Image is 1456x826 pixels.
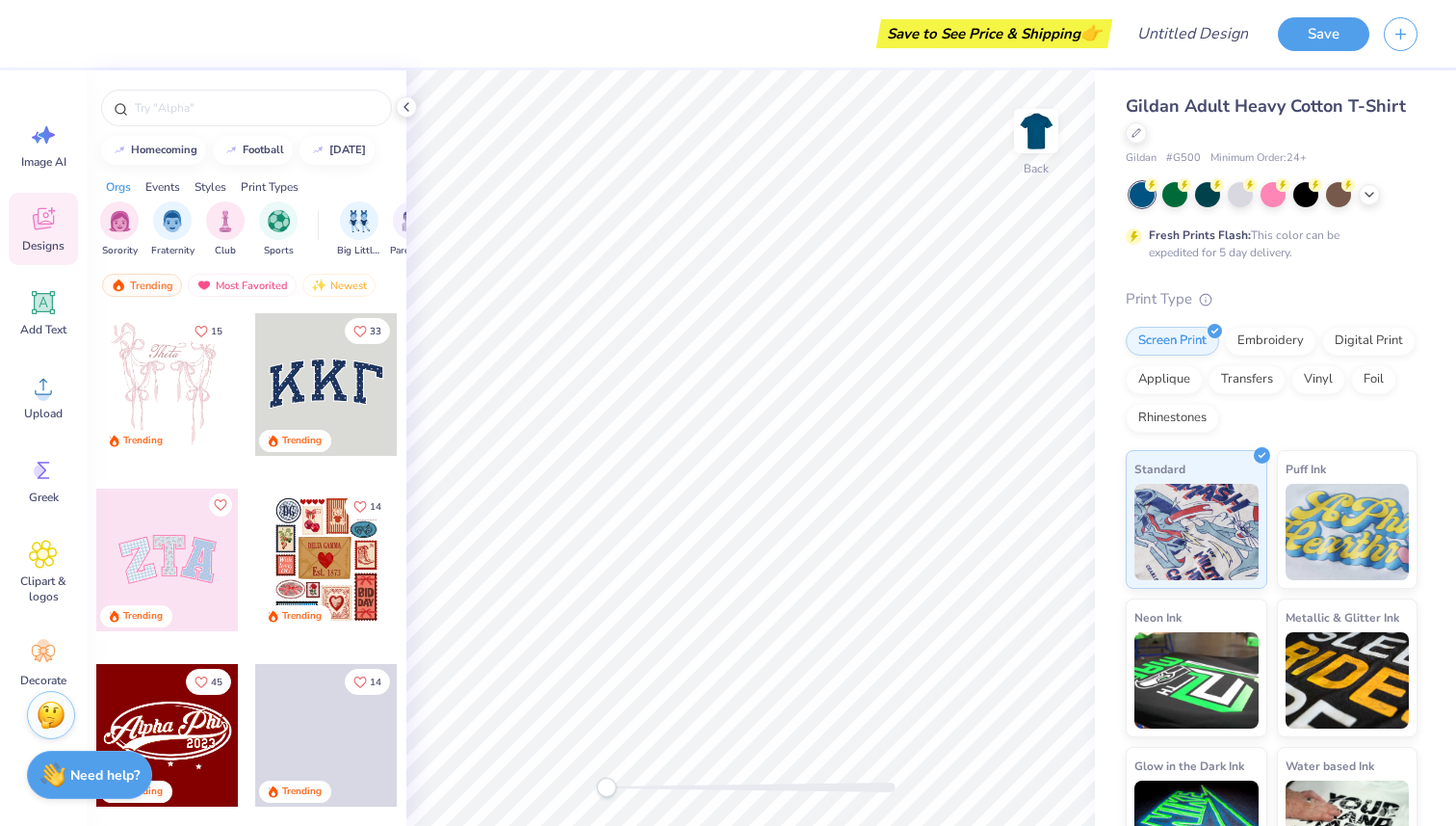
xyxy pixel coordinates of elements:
span: Fraternity [151,244,195,258]
span: Gildan Adult Heavy Cotton T-Shirt [1126,94,1406,118]
button: filter button [100,201,139,258]
img: Big Little Reveal Image [349,210,370,232]
div: Screen Print [1126,327,1219,356]
button: football [213,136,293,165]
div: Digital Print [1322,327,1416,356]
img: Puff Ink [1286,484,1410,580]
strong: Need help? [70,766,140,785]
div: Vinyl [1291,365,1345,394]
button: filter button [151,201,195,258]
button: Like [345,318,390,344]
div: Embroidery [1225,327,1316,356]
span: 14 [370,502,381,512]
div: Print Types [241,178,299,196]
div: Trending [282,609,322,624]
span: 14 [370,678,381,687]
span: Puff Ink [1286,459,1326,479]
img: Fraternity Image [162,210,183,232]
button: filter button [259,201,298,258]
span: Club [215,244,236,258]
div: Events [145,178,180,196]
div: Trending [282,434,322,448]
div: football [243,145,284,155]
div: Foil [1351,365,1396,394]
div: halloween [329,145,366,155]
div: filter for Club [206,201,245,258]
div: Styles [195,178,226,196]
button: Like [186,318,231,344]
button: filter button [206,201,245,258]
div: filter for Big Little Reveal [337,201,381,258]
img: Sorority Image [109,210,131,232]
img: trend_line.gif [310,145,325,156]
div: Transfers [1209,365,1286,394]
div: Orgs [106,178,131,196]
div: Trending [282,785,322,799]
div: Trending [123,609,163,624]
button: Like [209,493,232,517]
span: Water based Ink [1286,756,1374,776]
span: 15 [211,327,222,336]
span: Big Little Reveal [337,244,381,258]
span: Designs [22,238,65,253]
div: homecoming [131,145,197,155]
div: This color can be expedited for 5 day delivery. [1149,226,1386,261]
div: filter for Sports [259,201,298,258]
button: Like [345,669,390,695]
span: Metallic & Glitter Ink [1286,607,1399,627]
span: 33 [370,327,381,336]
img: Neon Ink [1134,632,1259,729]
div: Back [1024,160,1049,177]
button: filter button [390,201,434,258]
button: Save [1278,17,1369,51]
span: Gildan [1126,150,1157,167]
div: Most Favorited [188,274,297,297]
img: trend_line.gif [112,145,127,156]
div: Trending [102,274,182,297]
span: Parent's Weekend [390,244,434,258]
span: Sorority [102,244,138,258]
img: Standard [1134,484,1259,580]
span: Sports [264,244,294,258]
button: filter button [337,201,381,258]
img: trend_line.gif [223,145,239,156]
button: homecoming [101,136,206,165]
div: Print Type [1126,288,1417,310]
span: Standard [1134,459,1185,479]
span: Minimum Order: 24 + [1210,150,1307,167]
img: newest.gif [311,279,326,292]
button: Like [186,669,231,695]
img: Metallic & Glitter Ink [1286,632,1410,729]
button: [DATE] [299,136,375,165]
span: Greek [29,490,59,505]
span: Glow in the Dark Ink [1134,756,1244,776]
img: Sports Image [268,210,290,232]
img: Club Image [215,210,236,232]
img: most_fav.gif [196,279,212,292]
span: Upload [24,406,63,421]
span: 45 [211,678,222,687]
span: # G500 [1166,150,1201,167]
img: Back [1017,112,1055,150]
span: Add Text [20,322,66,337]
div: filter for Fraternity [151,201,195,258]
span: Decorate [20,673,66,688]
div: filter for Parent's Weekend [390,201,434,258]
div: Applique [1126,365,1203,394]
span: Neon Ink [1134,607,1182,627]
div: Accessibility label [597,778,616,797]
div: Rhinestones [1126,404,1219,433]
strong: Fresh Prints Flash: [1149,227,1251,243]
img: Parent's Weekend Image [402,210,424,232]
span: 👉 [1080,21,1102,44]
img: trending.gif [111,279,126,292]
input: Try "Alpha" [133,98,379,118]
button: Like [345,493,390,520]
div: filter for Sorority [100,201,139,258]
span: Image AI [21,154,66,170]
span: Clipart & logos [12,573,75,604]
div: Save to See Price & Shipping [881,19,1107,48]
div: Trending [123,434,163,448]
input: Untitled Design [1122,14,1263,53]
div: Newest [302,274,376,297]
